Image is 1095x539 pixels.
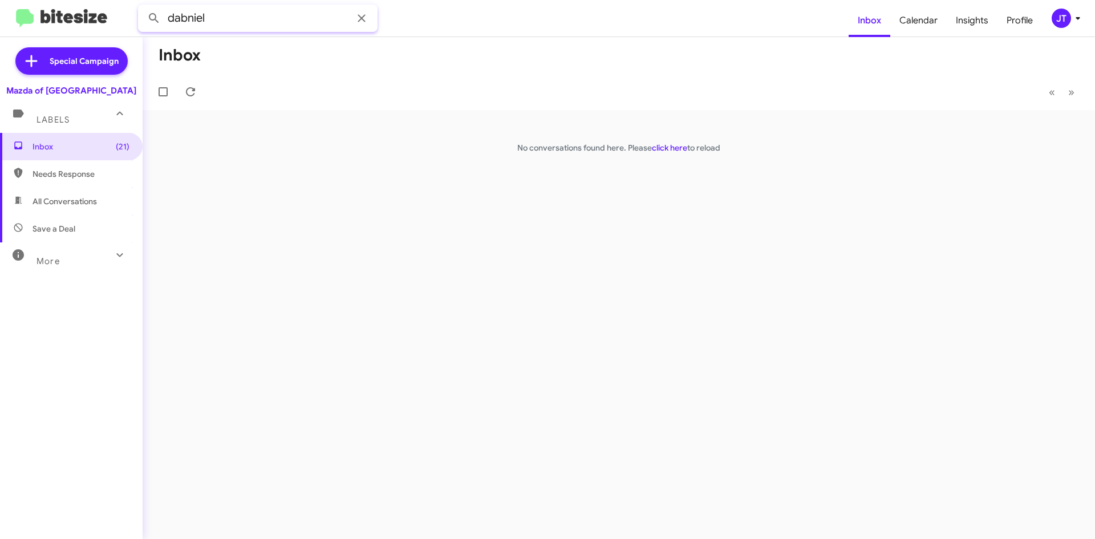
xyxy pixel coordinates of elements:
[1042,9,1082,28] button: JT
[33,196,97,207] span: All Conversations
[1068,85,1074,99] span: »
[33,168,129,180] span: Needs Response
[1042,80,1062,104] button: Previous
[33,223,75,234] span: Save a Deal
[1052,9,1071,28] div: JT
[15,47,128,75] a: Special Campaign
[50,55,119,67] span: Special Campaign
[116,141,129,152] span: (21)
[36,256,60,266] span: More
[997,4,1042,37] a: Profile
[36,115,70,125] span: Labels
[1049,85,1055,99] span: «
[890,4,947,37] a: Calendar
[849,4,890,37] a: Inbox
[1061,80,1081,104] button: Next
[947,4,997,37] a: Insights
[143,142,1095,153] p: No conversations found here. Please to reload
[159,46,201,64] h1: Inbox
[1043,80,1081,104] nav: Page navigation example
[6,85,136,96] div: Mazda of [GEOGRAPHIC_DATA]
[33,141,129,152] span: Inbox
[138,5,378,32] input: Search
[652,143,687,153] a: click here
